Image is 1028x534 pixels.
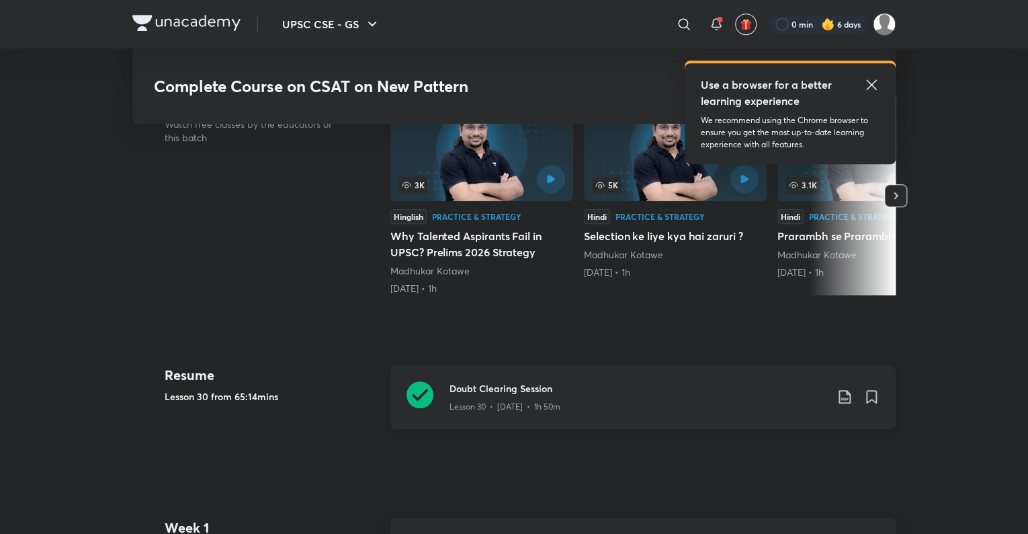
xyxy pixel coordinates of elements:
[701,114,880,151] p: We recommend using the Chrome browser to ensure you get the most up-to-date learning experience w...
[584,266,767,279] div: 4th Apr • 1h
[592,177,621,193] span: 5K
[873,13,896,36] img: Abhijeet Srivastav
[132,15,241,34] a: Company Logo
[777,96,960,279] a: Prarambh se Prarambh
[809,213,898,221] div: Practice & Strategy
[777,248,857,261] a: Madhukar Kotawe
[165,365,380,385] h4: Resume
[165,389,380,404] h5: Lesson 30 from 65:14mins
[584,248,767,262] div: Madhukar Kotawe
[785,177,820,193] span: 3.1K
[777,228,960,244] h5: Prarambh se Prarambh
[584,248,663,261] a: Madhukar Kotawe
[154,77,680,96] h3: Complete Course on CSAT on New Pattern
[449,381,826,395] h3: Doubt Clearing Session
[777,209,804,224] div: Hindi
[390,264,470,277] a: Madhukar Kotawe
[777,96,960,279] a: 3.1KHindiPractice & StrategyPrarambh se PrarambhMadhukar Kotawe[DATE] • 1h
[449,401,560,413] p: Lesson 30 • [DATE] • 1h 50m
[584,209,610,224] div: Hindi
[390,264,573,278] div: Madhukar Kotawe
[165,118,347,145] p: Watch free classes by the educators of this batch
[274,11,388,38] button: UPSC CSE - GS
[584,96,767,279] a: Selection ke liye kya hai zaruri ?
[584,228,767,244] h5: Selection ke liye kya hai zaruri ?
[701,77,834,109] h5: Use a browser for a better learning experience
[777,266,960,279] div: 11th May • 1h
[132,15,241,31] img: Company Logo
[735,13,757,35] button: avatar
[777,248,960,262] div: Madhukar Kotawe
[584,96,767,279] a: 5KHindiPractice & StrategySelection ke liye kya hai zaruri ?Madhukar Kotawe[DATE] • 1h
[390,209,427,224] div: Hinglish
[740,18,752,30] img: avatar
[390,96,573,295] a: 3KHinglishPractice & StrategyWhy Talented Aspirants Fail in UPSC? Prelims 2026 StrategyMadhukar K...
[821,17,834,31] img: streak
[390,365,896,445] a: Doubt Clearing SessionLesson 30 • [DATE] • 1h 50m
[432,213,521,221] div: Practice & Strategy
[390,228,573,260] h5: Why Talented Aspirants Fail in UPSC? Prelims 2026 Strategy
[390,96,573,295] a: Why Talented Aspirants Fail in UPSC? Prelims 2026 Strategy
[390,282,573,295] div: 22nd Mar • 1h
[615,213,705,221] div: Practice & Strategy
[398,177,427,193] span: 3K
